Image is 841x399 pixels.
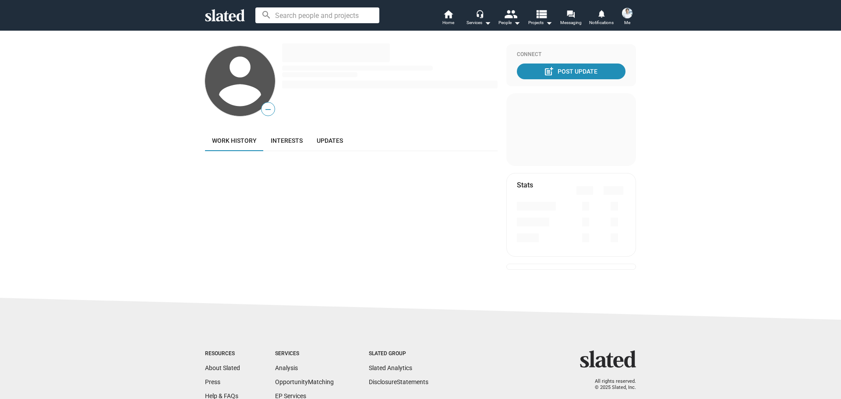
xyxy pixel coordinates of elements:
mat-icon: home [443,9,453,19]
span: Me [624,18,630,28]
mat-icon: notifications [597,9,605,18]
input: Search people and projects [255,7,379,23]
mat-icon: forum [566,10,575,18]
span: Messaging [560,18,582,28]
mat-icon: view_list [535,7,548,20]
a: Work history [205,130,264,151]
a: Analysis [275,364,298,371]
a: About Slated [205,364,240,371]
mat-icon: arrow_drop_down [512,18,522,28]
mat-icon: arrow_drop_down [544,18,554,28]
mat-icon: headset_mic [476,10,484,18]
button: Post Update [517,64,625,79]
a: Messaging [555,9,586,28]
span: — [261,104,275,115]
div: Services [466,18,491,28]
mat-card-title: Stats [517,180,533,190]
div: Connect [517,51,625,58]
a: Interests [264,130,310,151]
span: Updates [317,137,343,144]
span: Home [442,18,454,28]
div: Resources [205,350,240,357]
div: People [498,18,520,28]
img: Blake Shaevitz [622,8,633,18]
button: Projects [525,9,555,28]
a: OpportunityMatching [275,378,334,385]
mat-icon: post_add [544,66,554,77]
a: DisclosureStatements [369,378,428,385]
div: Slated Group [369,350,428,357]
a: Notifications [586,9,617,28]
mat-icon: arrow_drop_down [482,18,493,28]
button: People [494,9,525,28]
span: Work history [212,137,257,144]
a: Home [433,9,463,28]
a: Press [205,378,220,385]
span: Interests [271,137,303,144]
div: Services [275,350,334,357]
a: Updates [310,130,350,151]
button: Blake ShaevitzMe [617,6,638,29]
div: Post Update [545,64,597,79]
a: Slated Analytics [369,364,412,371]
mat-icon: people [504,7,517,20]
button: Services [463,9,494,28]
span: Projects [528,18,552,28]
span: Notifications [589,18,614,28]
p: All rights reserved. © 2025 Slated, Inc. [586,378,636,391]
